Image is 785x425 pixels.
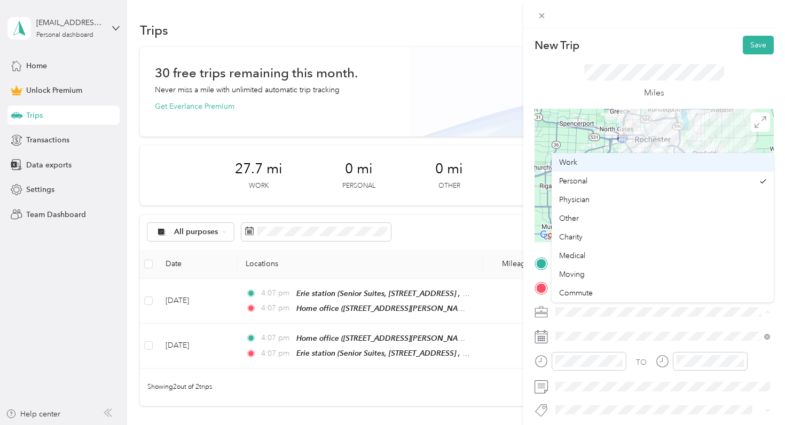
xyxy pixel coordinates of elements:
[559,232,583,242] span: Charity
[559,158,577,167] span: Work
[743,36,774,54] button: Save
[559,251,585,260] span: Medical
[559,270,585,279] span: Moving
[559,177,587,186] span: Personal
[535,38,579,53] p: New Trip
[559,214,579,223] span: Other
[636,357,647,368] div: TO
[559,195,590,204] span: Physician
[537,228,572,242] a: Open this area in Google Maps (opens a new window)
[559,288,593,298] span: Commute
[644,86,664,100] p: Miles
[537,228,572,242] img: Google
[725,365,785,425] iframe: Everlance-gr Chat Button Frame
